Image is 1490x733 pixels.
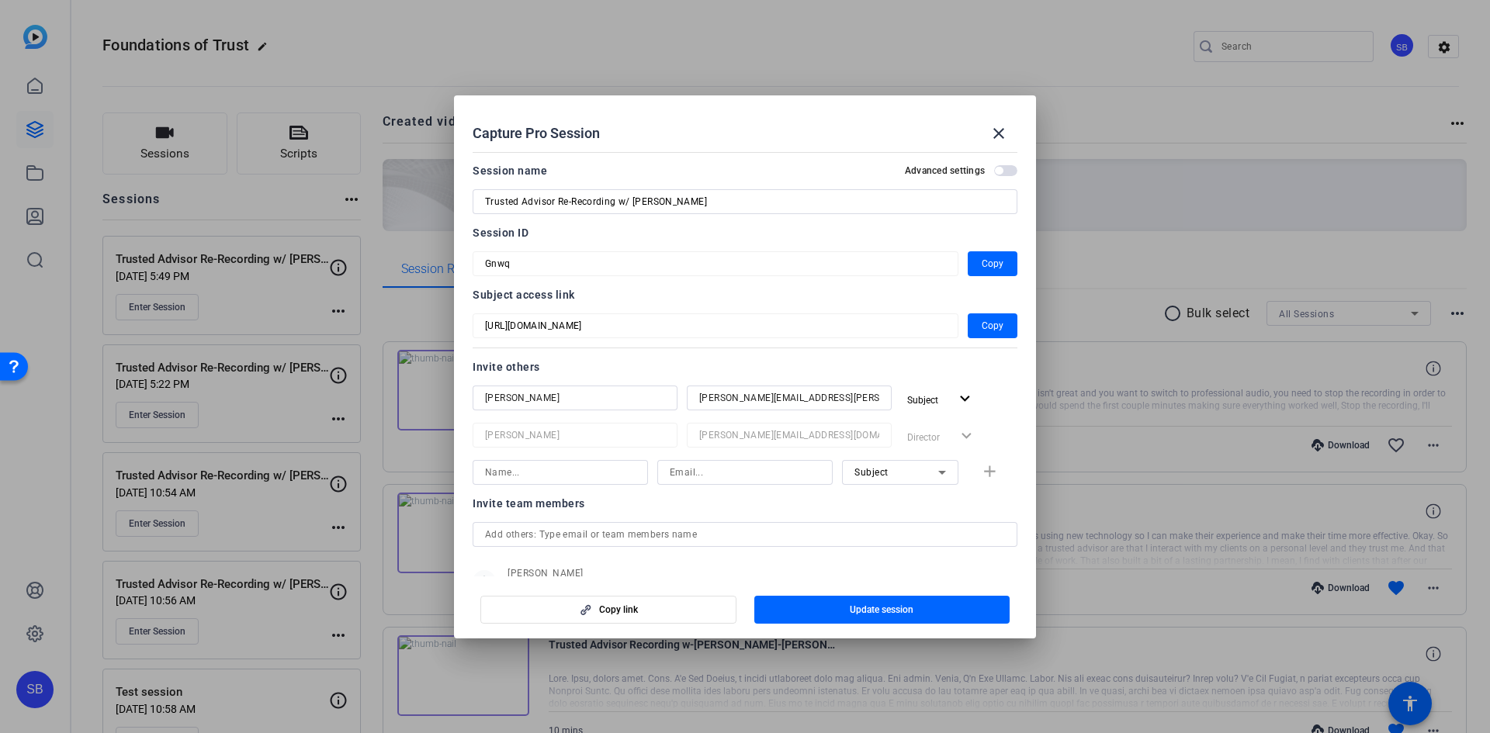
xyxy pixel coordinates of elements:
button: Copy [968,313,1017,338]
input: Session OTP [485,254,946,273]
input: Email... [670,463,820,482]
input: Name... [485,389,665,407]
button: Copy [968,251,1017,276]
span: Subject [854,467,889,478]
span: Copy link [599,603,638,616]
mat-icon: person [473,570,496,593]
mat-icon: expand_more [955,389,975,409]
span: [PERSON_NAME] [508,567,740,579]
input: Email... [699,389,879,407]
div: Session ID [473,223,1017,242]
span: Copy [982,316,1003,335]
input: Enter Session Name [485,192,1005,211]
div: Capture Pro Session [473,115,1017,152]
input: Email... [699,426,879,444]
h2: Advanced settings [905,164,985,177]
span: Copy [982,254,1003,273]
input: Name... [485,463,636,482]
div: Subject access link [473,285,1017,304]
div: Session name [473,161,547,180]
mat-icon: close [989,124,1008,143]
button: Subject [901,386,981,413]
span: Subject [907,395,938,406]
button: Update session [754,596,1010,624]
button: Copy link [480,596,736,624]
input: Add others: Type email or team members name [485,525,1005,544]
div: Invite others [473,358,1017,376]
input: Session OTP [485,316,946,335]
span: Update session [850,603,913,616]
input: Name... [485,426,665,444]
div: Invite team members [473,494,1017,513]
